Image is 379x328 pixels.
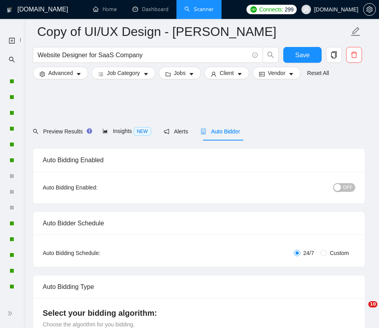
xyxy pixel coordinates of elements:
[259,5,283,14] span: Connects:
[107,69,140,77] span: Job Category
[7,4,12,16] img: logo
[303,7,309,12] span: user
[40,71,45,77] span: setting
[48,69,73,77] span: Advanced
[43,183,147,192] div: Auto Bidding Enabled:
[347,51,362,58] span: delete
[43,307,355,319] h4: Select your bidding algorithm:
[102,128,108,134] span: area-chart
[352,301,371,320] iframe: Intercom live chat
[237,71,243,77] span: caret-down
[201,128,240,135] span: Auto Bidder
[9,51,15,67] span: search
[220,69,234,77] span: Client
[33,128,90,135] span: Preview Results
[164,129,169,134] span: notification
[184,6,214,13] a: searchScanner
[368,301,377,307] span: 10
[86,127,93,135] div: Tooltip anchor
[268,69,285,77] span: Vendor
[326,51,341,58] span: copy
[263,47,279,63] button: search
[285,5,294,14] span: 299
[259,71,265,77] span: idcard
[102,128,151,134] span: Insights
[343,183,352,192] span: OFF
[93,6,117,13] a: homeHome
[283,47,322,63] button: Save
[133,6,169,13] a: dashboardDashboard
[346,47,362,63] button: delete
[38,50,249,60] input: Search Freelance Jobs...
[201,129,206,134] span: robot
[43,149,355,171] div: Auto Bidding Enabled
[43,249,147,257] div: Auto Bidding Schedule:
[9,32,15,49] a: New Scanner
[263,51,278,58] span: search
[174,69,186,77] span: Jobs
[252,67,301,79] button: idcardVendorcaret-down
[33,67,88,79] button: settingAdvancedcaret-down
[33,129,38,134] span: search
[295,50,309,60] span: Save
[351,26,361,37] span: edit
[300,249,317,257] span: 24/7
[252,52,258,58] span: info-circle
[211,71,216,77] span: user
[189,71,194,77] span: caret-down
[3,32,21,48] li: New Scanner
[43,276,355,298] div: Auto Bidding Type
[250,6,257,13] img: upwork-logo.png
[165,71,171,77] span: folder
[204,67,249,79] button: userClientcaret-down
[91,67,155,79] button: barsJob Categorycaret-down
[143,71,149,77] span: caret-down
[363,3,376,16] button: setting
[7,309,15,317] span: double-right
[307,69,329,77] a: Reset All
[76,71,81,77] span: caret-down
[326,47,342,63] button: copy
[43,212,355,234] div: Auto Bidder Schedule
[134,127,151,136] span: NEW
[98,71,104,77] span: bars
[327,249,352,257] span: Custom
[37,22,349,41] input: Scanner name...
[164,128,188,135] span: Alerts
[363,6,376,13] a: setting
[288,71,294,77] span: caret-down
[159,67,201,79] button: folderJobscaret-down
